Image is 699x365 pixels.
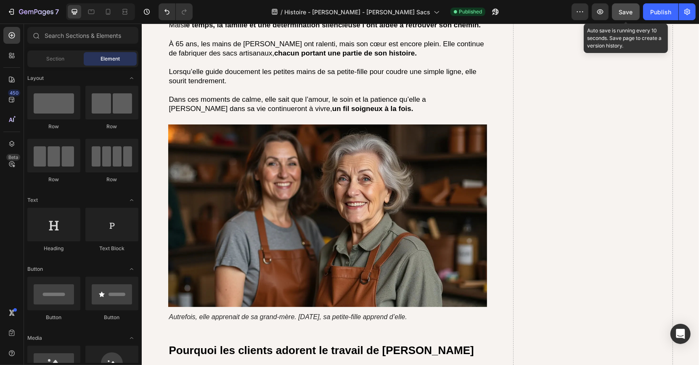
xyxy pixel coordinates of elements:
[3,3,63,20] button: 7
[142,24,699,365] iframe: Design area
[26,101,346,283] img: gempages_584126857113240152-a5e39c2e-fecb-4102-a9d7-c0cc78da87b6.webp
[6,154,20,161] div: Beta
[459,8,482,16] span: Published
[85,314,138,321] div: Button
[27,71,345,90] p: Dans ces moments de calme, elle sait que l’amour, le soin et la patience qu’elle a [PERSON_NAME] ...
[670,324,691,344] div: Open Intercom Messenger
[8,90,20,96] div: 450
[27,27,138,44] input: Search Sections & Elements
[27,289,345,298] p: Autrefois, elle apprenait de sa grand-mère. [DATE], sa petite-fille apprend d’elle.
[85,176,138,183] div: Row
[101,55,120,63] span: Element
[27,245,80,252] div: Heading
[27,320,332,333] strong: Pourquoi les clients adorent le travail de [PERSON_NAME]
[27,176,80,183] div: Row
[27,314,80,321] div: Button
[284,8,430,16] span: Histoire - [PERSON_NAME] - [PERSON_NAME] Sacs
[159,3,193,20] div: Undo/Redo
[27,123,80,130] div: Row
[27,334,42,342] span: Media
[281,8,283,16] span: /
[55,7,59,17] p: 7
[619,8,633,16] span: Save
[85,123,138,130] div: Row
[27,265,43,273] span: Button
[27,196,38,204] span: Text
[85,245,138,252] div: Text Block
[47,55,65,63] span: Section
[132,26,275,34] strong: chacun portant une partie de son histoire.
[125,71,138,85] span: Toggle open
[27,16,345,34] p: À 65 ans, les mains de [PERSON_NAME] ont ralenti, mais son cœur est encore plein. Elle continue d...
[125,331,138,345] span: Toggle open
[650,8,671,16] div: Publish
[612,3,640,20] button: Save
[191,81,272,89] strong: un fil soigneux à la fois.
[27,44,345,62] p: Lorsqu’elle guide doucement les petites mains de sa petite-fille pour coudre une simple ligne, el...
[643,3,678,20] button: Publish
[27,74,44,82] span: Layout
[125,262,138,276] span: Toggle open
[125,193,138,207] span: Toggle open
